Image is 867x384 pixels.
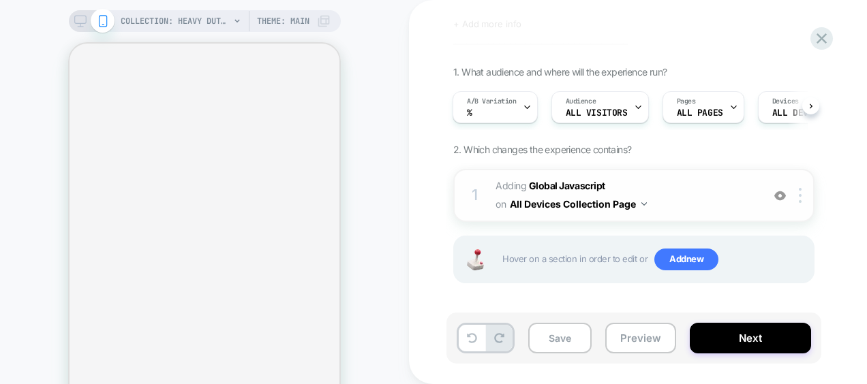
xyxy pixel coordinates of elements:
[468,182,482,209] div: 1
[774,190,786,202] img: crossed eye
[502,249,806,270] span: Hover on a section in order to edit or
[467,97,517,106] span: A/B Variation
[677,108,723,118] span: ALL PAGES
[690,323,811,353] button: Next
[677,97,696,106] span: Pages
[605,323,676,353] button: Preview
[496,195,506,212] span: on
[654,249,718,270] span: Add new
[461,249,489,270] img: Joystick
[453,18,521,29] span: + Add more info
[453,66,667,78] span: 1. What audience and where will the experience run?
[566,97,596,106] span: Audience
[566,108,628,118] span: All Visitors
[799,188,802,203] img: close
[496,177,755,214] span: Adding
[453,144,631,155] span: 2. Which changes the experience contains?
[641,202,647,206] img: down arrow
[257,10,309,32] span: Theme: MAIN
[772,108,829,118] span: ALL DEVICES
[510,194,647,214] button: All Devices Collection Page
[121,10,230,32] span: COLLECTION: Heavy Duty Machines | SINGER® (Category)
[772,97,799,106] span: Devices
[467,108,472,118] span: %
[529,180,605,191] b: Global Javascript
[528,323,592,353] button: Save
